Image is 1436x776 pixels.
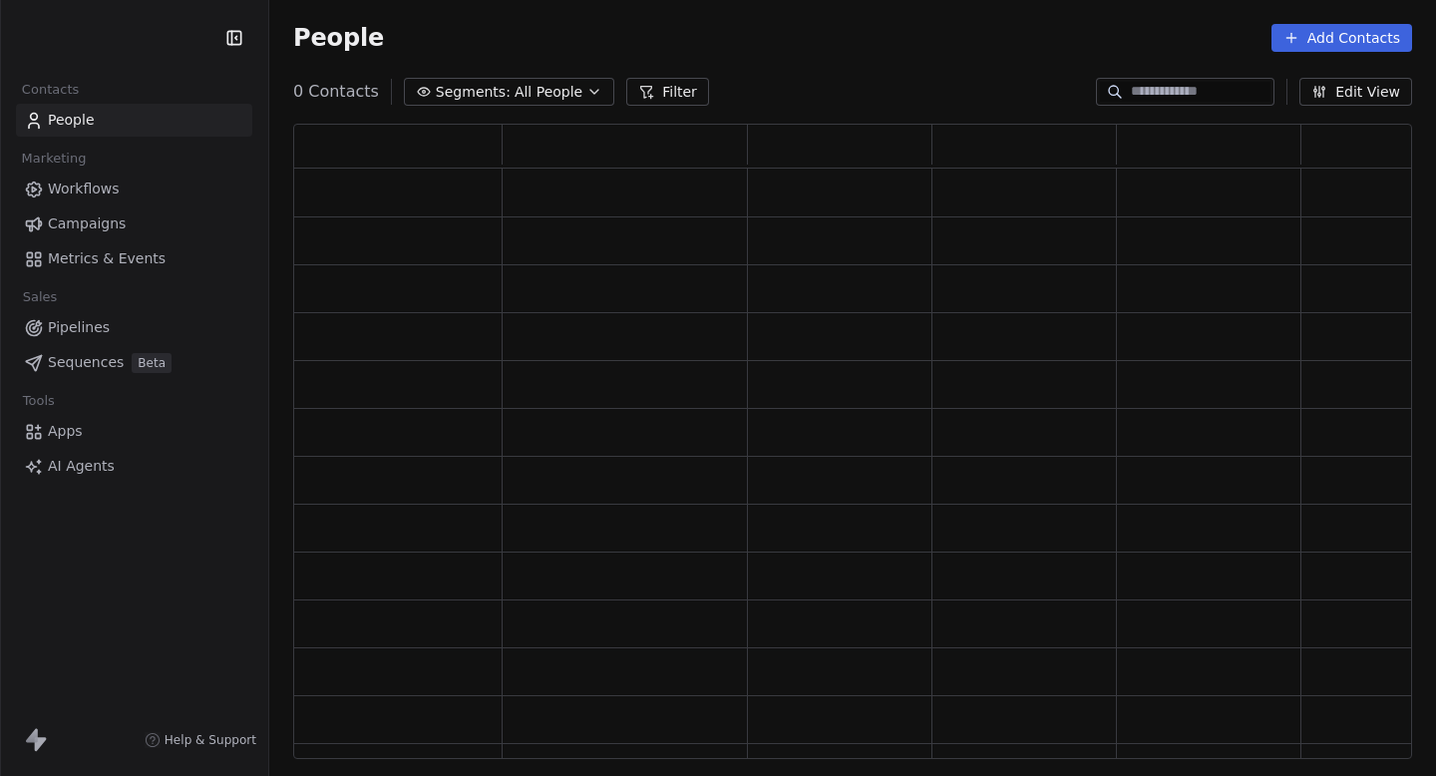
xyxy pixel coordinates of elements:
span: Contacts [13,75,88,105]
button: Add Contacts [1271,24,1412,52]
span: Help & Support [165,732,256,748]
a: Metrics & Events [16,242,252,275]
span: 0 Contacts [293,80,379,104]
span: People [293,23,384,53]
a: Help & Support [145,732,256,748]
span: Sequences [48,352,124,373]
a: Apps [16,415,252,448]
span: Apps [48,421,83,442]
a: AI Agents [16,450,252,483]
span: Sales [14,282,66,312]
span: Pipelines [48,317,110,338]
a: SequencesBeta [16,346,252,379]
button: Filter [626,78,709,106]
span: Beta [132,353,172,373]
a: Campaigns [16,207,252,240]
span: Metrics & Events [48,248,166,269]
span: Marketing [13,144,95,174]
span: People [48,110,95,131]
a: Pipelines [16,311,252,344]
span: Tools [14,386,63,416]
a: Workflows [16,173,252,205]
span: Workflows [48,179,120,199]
a: People [16,104,252,137]
span: Segments: [436,82,511,103]
span: AI Agents [48,456,115,477]
button: Edit View [1299,78,1412,106]
span: All People [515,82,582,103]
span: Campaigns [48,213,126,234]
